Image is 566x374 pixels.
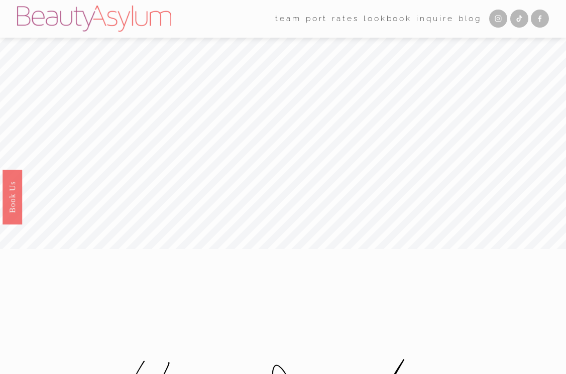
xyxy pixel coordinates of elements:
[531,10,549,28] a: Facebook
[275,12,301,26] span: team
[332,11,359,27] a: Rates
[364,11,412,27] a: Lookbook
[275,11,301,27] a: folder dropdown
[416,11,454,27] a: Inquire
[510,10,528,28] a: TikTok
[489,10,507,28] a: Instagram
[17,6,171,32] img: Beauty Asylum | Bridal Hair &amp; Makeup Charlotte &amp; Atlanta
[459,11,482,27] a: Blog
[306,11,328,27] a: port
[3,169,22,224] a: Book Us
